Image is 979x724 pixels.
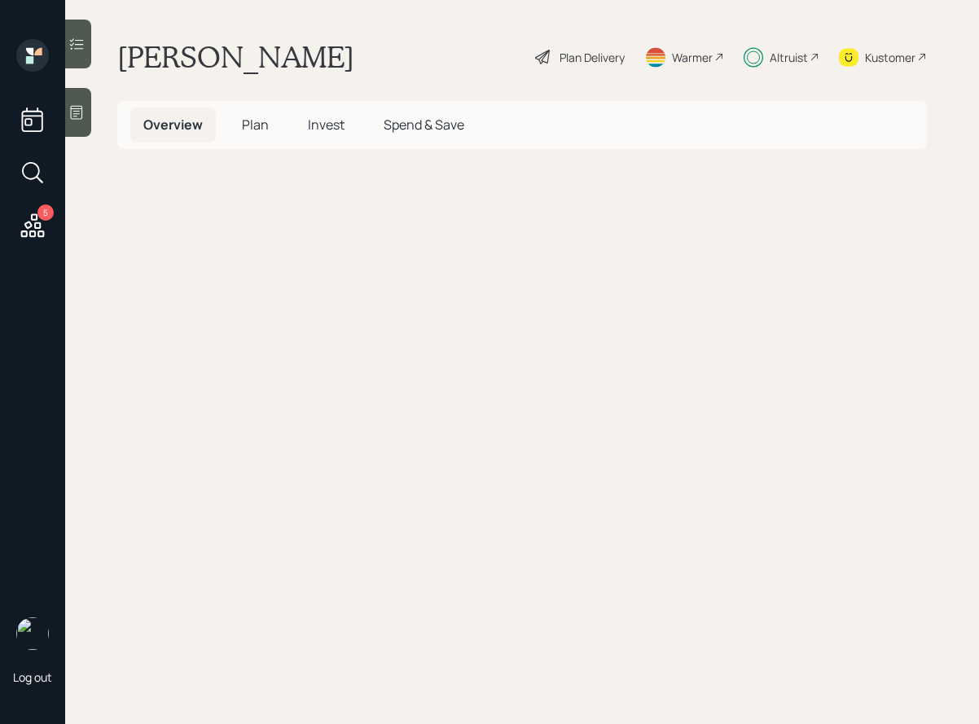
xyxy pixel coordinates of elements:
h1: [PERSON_NAME] [117,39,354,75]
span: Spend & Save [384,116,464,134]
span: Plan [242,116,269,134]
div: 5 [37,204,54,221]
div: Kustomer [865,49,915,66]
span: Overview [143,116,203,134]
img: sami-boghos-headshot.png [16,617,49,650]
div: Log out [13,669,52,685]
div: Plan Delivery [560,49,625,66]
div: Warmer [672,49,713,66]
span: Invest [308,116,345,134]
div: Altruist [770,49,808,66]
